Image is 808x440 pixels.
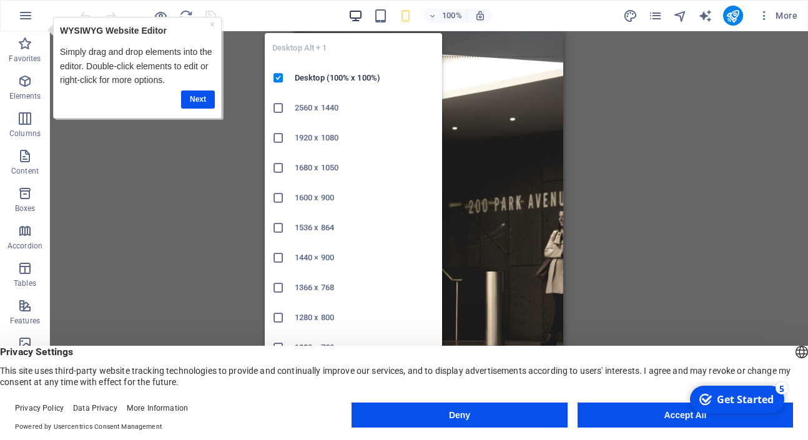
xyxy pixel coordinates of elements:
p: Elements [9,91,41,101]
i: Publish [726,9,740,23]
p: Boxes [15,203,36,213]
button: pages [648,8,663,23]
p: Tables [14,278,36,288]
p: Accordion [7,241,42,251]
h6: 1600 x 900 [295,190,435,205]
button: More [753,6,802,26]
button: 100% [423,8,468,23]
p: Features [10,316,40,326]
p: Content [11,166,39,176]
button: publish [723,6,743,26]
span: More [758,9,797,22]
button: navigator [673,8,688,23]
i: Pages (Ctrl+Alt+S) [648,9,663,23]
h6: 100% [442,8,462,23]
h6: 1680 x 1050 [295,160,435,175]
button: design [623,8,638,23]
i: Reload page [179,9,193,23]
h6: 1440 × 900 [295,250,435,265]
h6: 1280 x 800 [295,310,435,325]
button: Click here to leave preview mode and continue editing [153,8,168,23]
p: Columns [9,129,41,139]
i: Navigator [673,9,687,23]
i: Design (Ctrl+Alt+Y) [623,9,638,23]
a: Next [137,74,171,92]
h6: 1280 x 720 [295,340,435,355]
h6: 1536 x 864 [295,220,435,235]
h6: Desktop (100% x 100%) [295,71,435,86]
button: text_generator [698,8,713,23]
iframe: To enrich screen reader interactions, please activate Accessibility in Grammarly extension settings [683,381,789,418]
p: Favorites [9,54,41,64]
h6: 1366 x 768 [295,280,435,295]
i: AI Writer [698,9,712,23]
h6: 1920 x 1080 [295,130,435,145]
iframe: To enrich screen reader interactions, please activate Accessibility in Grammarly extension settings [44,17,224,121]
h6: 2560 x 1440 [295,100,435,115]
i: On resize automatically adjust zoom level to fit chosen device. [475,10,486,21]
button: reload [178,8,193,23]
